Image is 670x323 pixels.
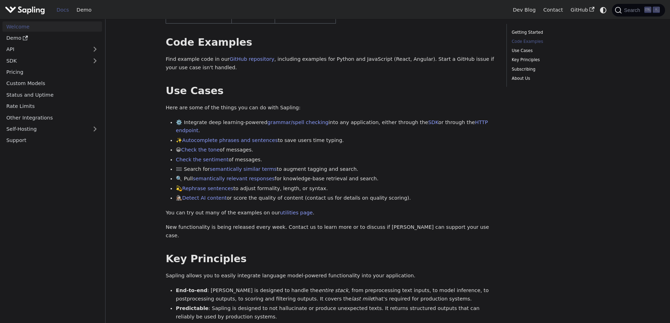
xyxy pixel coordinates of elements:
[2,101,102,111] a: Rate Limits
[176,286,496,303] li: : [PERSON_NAME] is designed to handle the , from preprocessing text inputs, to model inference, t...
[53,5,73,15] a: Docs
[428,119,438,125] a: SDK
[193,176,275,181] a: semantically relevant responses
[176,157,229,162] a: Check the sentiment
[176,175,496,183] li: 🔍 Pull for knowledge-base retrieval and search.
[2,33,102,43] a: Demo
[267,119,328,125] a: grammar/spell checking
[2,135,102,146] a: Support
[598,5,608,15] button: Switch between dark and light mode (currently system mode)
[509,5,539,15] a: Dev Blog
[176,156,496,164] li: of messages.
[176,288,207,293] strong: End-to-end
[512,57,607,63] a: Key Principles
[166,85,496,97] h2: Use Cases
[2,124,102,134] a: Self-Hosting
[176,136,496,145] li: ✨ to save users time typing.
[2,67,102,77] a: Pricing
[88,56,102,66] button: Expand sidebar category 'SDK'
[176,118,496,135] li: ⚙️ Integrate deep learning-powered into any application, either through the or through the .
[166,272,496,280] p: Sapling allows you to easily integrate language model-powered functionality into your application.
[512,29,607,36] a: Getting Started
[5,5,47,15] a: Sapling.ai
[181,147,219,153] a: Check the tone
[166,104,496,112] p: Here are some of the things you can do with Sapling:
[182,195,226,201] a: Detect AI content
[176,146,496,154] li: 😀 of messages.
[512,75,607,82] a: About Us
[176,194,496,202] li: 🕵🏽‍♀️ or score the quality of content (contact us for details on quality scoring).
[2,90,102,100] a: Status and Uptime
[622,7,644,13] span: Search
[512,47,607,54] a: Use Cases
[176,165,496,174] li: 🟰 Search for to augment tagging and search.
[176,305,209,311] strong: Predictable
[182,186,233,191] a: Rephrase sentences
[88,44,102,54] button: Expand sidebar category 'API'
[166,253,496,265] h2: Key Principles
[166,36,496,49] h2: Code Examples
[2,56,88,66] a: SDK
[2,21,102,32] a: Welcome
[512,38,607,45] a: Code Examples
[319,288,349,293] em: entire stack
[210,166,276,172] a: semantically similar terms
[653,7,660,13] kbd: K
[2,112,102,123] a: Other Integrations
[182,137,278,143] a: Autocomplete phrases and sentences
[230,56,274,62] a: GitHub repository
[352,296,373,302] em: last mile
[176,304,496,321] li: : Sapling is designed to not hallucinate or produce unexpected texts. It returns structured outpu...
[73,5,95,15] a: Demo
[176,185,496,193] li: 💫 to adjust formality, length, or syntax.
[166,209,496,217] p: You can try out many of the examples on our .
[280,210,313,215] a: utilities page
[512,66,607,73] a: Subscribing
[567,5,598,15] a: GitHub
[612,4,665,17] button: Search (Ctrl+K)
[166,223,496,240] p: New functionality is being released every week. Contact us to learn more or to discuss if [PERSON...
[166,55,496,72] p: Find example code in our , including examples for Python and JavaScript (React, Angular). Start a...
[2,78,102,89] a: Custom Models
[540,5,567,15] a: Contact
[2,44,88,54] a: API
[5,5,45,15] img: Sapling.ai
